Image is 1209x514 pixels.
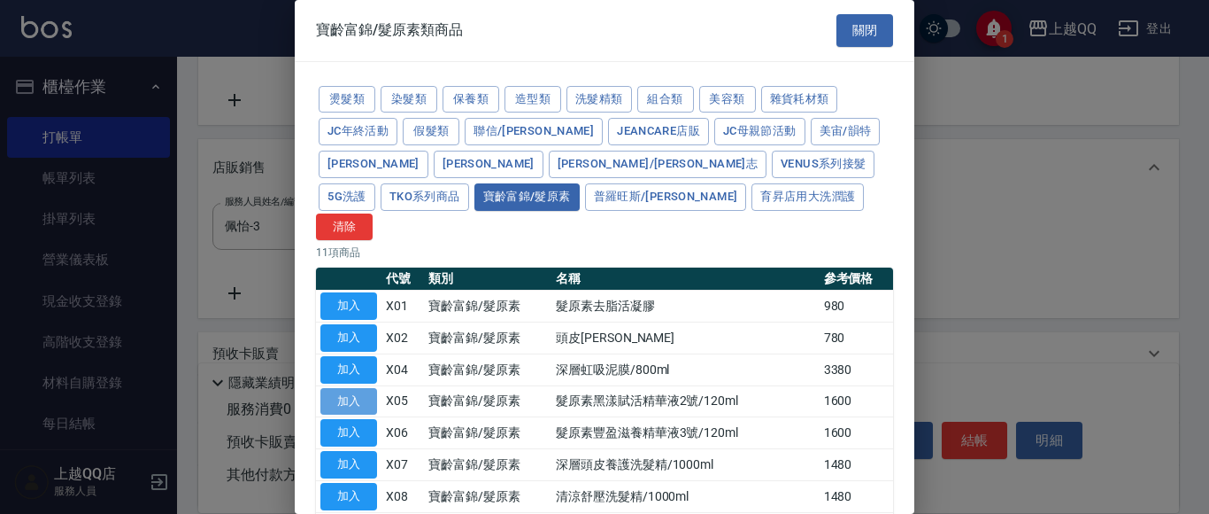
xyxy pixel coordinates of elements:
[424,480,551,512] td: 寶齡富錦/髮原素
[820,268,893,291] th: 參考價格
[772,151,874,178] button: Venus系列接髮
[424,323,551,354] td: 寶齡富錦/髮原素
[714,118,805,145] button: JC母親節活動
[836,14,893,47] button: 關閉
[551,385,820,417] td: 髮原素黑漾賦活精華液2號/120ml
[424,417,551,449] td: 寶齡富錦/髮原素
[316,21,462,39] span: 寶齡富錦/髮原素類商品
[820,449,893,481] td: 1480
[549,151,766,178] button: [PERSON_NAME]/[PERSON_NAME]志
[551,417,820,449] td: 髮原素豐盈滋養精華液3號/120ml
[424,291,551,323] td: 寶齡富錦/髮原素
[381,86,437,113] button: 染髮類
[585,183,747,211] button: 普羅旺斯/[PERSON_NAME]
[424,354,551,385] td: 寶齡富錦/髮原素
[316,214,373,241] button: 清除
[320,292,377,320] button: 加入
[424,449,551,481] td: 寶齡富錦/髮原素
[551,291,820,323] td: 髮原素去脂活凝膠
[320,483,377,510] button: 加入
[504,86,561,113] button: 造型類
[820,480,893,512] td: 1480
[820,323,893,354] td: 780
[381,449,424,481] td: X07
[381,323,424,354] td: X02
[320,356,377,384] button: 加入
[320,388,377,416] button: 加入
[424,268,551,291] th: 類別
[319,86,375,113] button: 燙髮類
[320,324,377,352] button: 加入
[761,86,838,113] button: 雜貨耗材類
[381,354,424,385] td: X04
[434,151,543,178] button: [PERSON_NAME]
[319,183,375,211] button: 5G洗護
[316,245,893,261] p: 11 項商品
[443,86,499,113] button: 保養類
[751,183,864,211] button: 育昇店用大洗潤護
[381,183,469,211] button: TKO系列商品
[820,291,893,323] td: 980
[320,419,377,447] button: 加入
[319,151,428,178] button: [PERSON_NAME]
[465,118,603,145] button: 聯信/[PERSON_NAME]
[319,118,397,145] button: JC年終活動
[820,354,893,385] td: 3380
[551,268,820,291] th: 名稱
[820,417,893,449] td: 1600
[381,417,424,449] td: X06
[551,354,820,385] td: 深層虹吸泥膜/800ml
[551,323,820,354] td: 頭皮[PERSON_NAME]
[811,118,881,145] button: 美宙/韻特
[320,451,377,479] button: 加入
[424,385,551,417] td: 寶齡富錦/髮原素
[381,268,424,291] th: 代號
[566,86,632,113] button: 洗髮精類
[699,86,756,113] button: 美容類
[820,385,893,417] td: 1600
[403,118,459,145] button: 假髮類
[381,480,424,512] td: X08
[381,385,424,417] td: X05
[551,449,820,481] td: 深層頭皮養護洗髮精/1000ml
[637,86,694,113] button: 組合類
[608,118,709,145] button: JeanCare店販
[381,291,424,323] td: X01
[551,480,820,512] td: 清涼舒壓洗髮精/1000ml
[474,183,580,211] button: 寶齡富錦/髮原素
